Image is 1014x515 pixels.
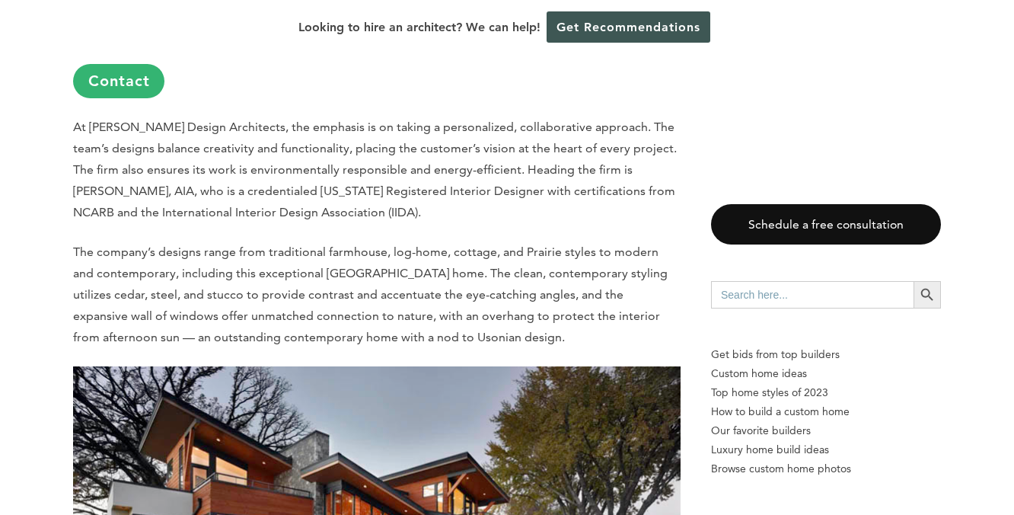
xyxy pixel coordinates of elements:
[711,345,941,364] p: Get bids from top builders
[711,421,941,440] a: Our favorite builders
[711,402,941,421] a: How to build a custom home
[711,440,941,459] a: Luxury home build ideas
[711,281,914,309] input: Search here...
[73,64,164,98] a: Contact
[711,383,941,402] a: Top home styles of 2023
[547,11,710,43] a: Get Recommendations
[711,364,941,383] a: Custom home ideas
[711,204,941,245] a: Schedule a free consultation
[711,459,941,478] a: Browse custom home photos
[919,286,936,303] svg: Search
[73,120,677,219] span: At [PERSON_NAME] Design Architects, the emphasis is on taking a personalized, collaborative appro...
[73,245,668,344] span: The company’s designs range from traditional farmhouse, log-home, cottage, and Prairie styles to ...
